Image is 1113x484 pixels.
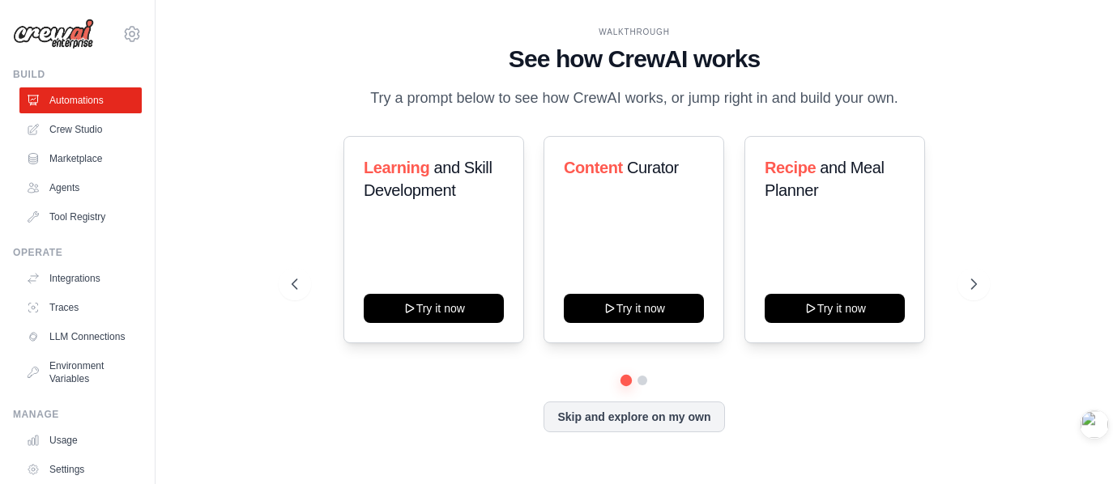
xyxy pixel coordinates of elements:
[292,26,977,38] div: WALKTHROUGH
[19,324,142,350] a: LLM Connections
[364,294,504,323] button: Try it now
[13,68,142,81] div: Build
[364,159,429,176] span: Learning
[292,45,977,74] h1: See how CrewAI works
[19,87,142,113] a: Automations
[19,427,142,453] a: Usage
[544,401,724,432] button: Skip and explore on my own
[13,408,142,421] div: Manage
[19,175,142,201] a: Agents
[765,159,816,176] span: Recipe
[19,117,142,142] a: Crew Studio
[19,204,142,230] a: Tool Registry
[564,294,704,323] button: Try it now
[13,246,142,259] div: Operate
[19,265,142,291] a: Integrations
[19,146,142,172] a: Marketplace
[564,159,623,176] span: Content
[19,353,142,392] a: Environment Variables
[364,159,492,199] span: and Skill Development
[765,159,884,199] span: and Meal Planner
[19,295,142,321] a: Traces
[13,19,94,49] img: Logo
[19,456,142,482] a: Settings
[362,87,906,110] p: Try a prompt below to see how CrewAI works, or jump right in and build your own.
[765,294,905,323] button: Try it now
[627,159,679,176] span: Curator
